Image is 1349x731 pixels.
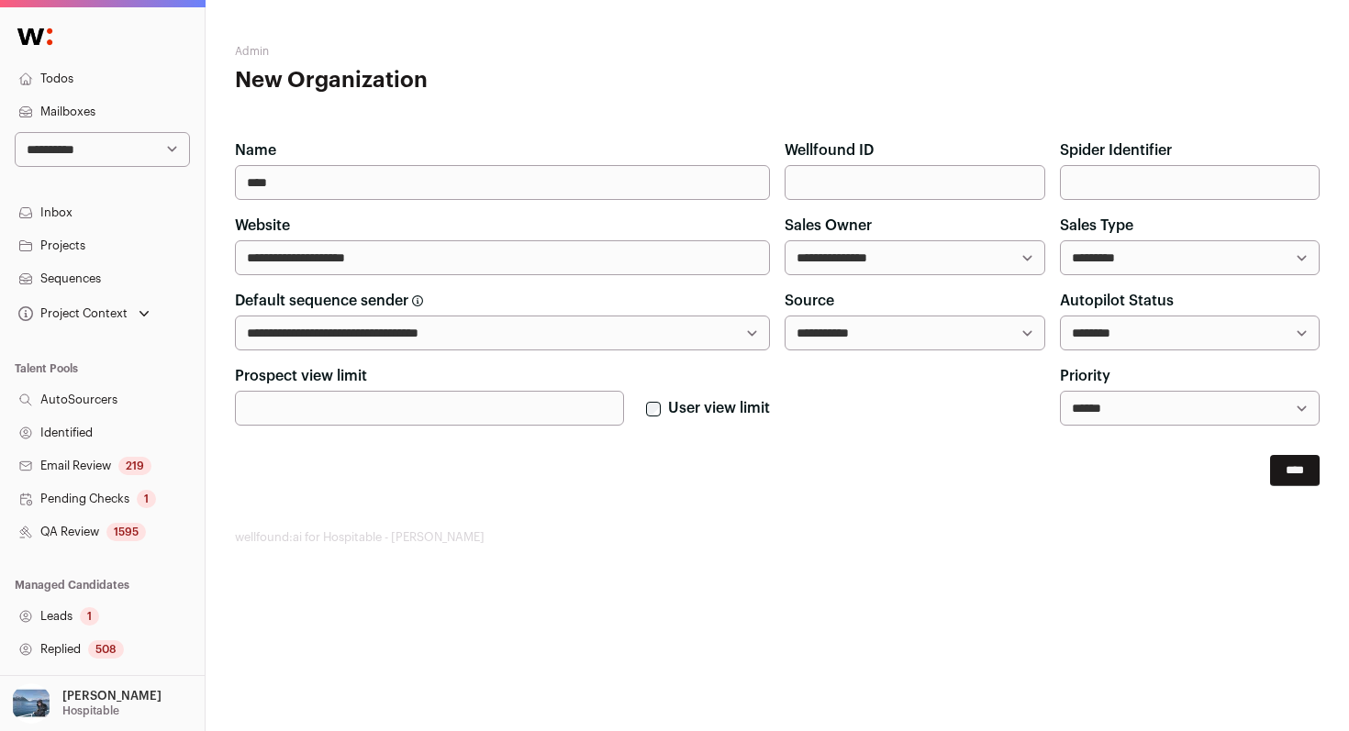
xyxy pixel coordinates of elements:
label: Autopilot Status [1060,290,1174,312]
label: Website [235,215,290,237]
label: Priority [1060,365,1110,387]
div: 508 [88,640,124,659]
label: Name [235,139,276,161]
a: Admin [235,46,269,57]
label: Wellfound ID [785,139,874,161]
div: 219 [118,457,151,475]
label: User view limit [668,397,770,419]
label: Prospect view limit [235,365,367,387]
label: Sales Owner [785,215,872,237]
p: Hospitable [62,703,119,718]
button: Open dropdown [7,683,165,724]
footer: wellfound:ai for Hospitable - [PERSON_NAME] [235,530,1320,545]
img: 17109629-medium_jpg [11,683,51,724]
p: [PERSON_NAME] [62,689,162,703]
label: Sales Type [1060,215,1133,237]
label: Source [785,290,834,312]
h1: New Organization [235,66,596,95]
div: 1 [137,490,156,508]
div: Project Context [15,306,128,321]
label: Spider Identifier [1060,139,1172,161]
button: Open dropdown [15,301,153,327]
span: The user associated with this email will be used as the default sender when creating sequences fr... [412,295,423,306]
img: Wellfound [7,18,62,55]
div: 1595 [106,523,146,541]
span: Default sequence sender [235,290,408,312]
div: 1 [80,607,99,626]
